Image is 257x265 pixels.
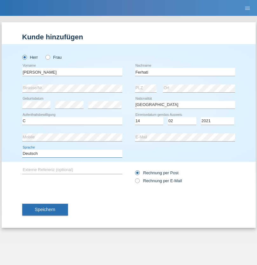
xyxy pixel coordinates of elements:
label: Herr [22,55,38,60]
input: Herr [22,55,26,59]
label: Rechnung per Post [135,170,179,175]
span: Speichern [35,207,55,212]
i: menu [244,5,251,11]
label: Frau [45,55,62,60]
h1: Kunde hinzufügen [22,33,235,41]
a: menu [241,6,254,10]
input: Rechnung per E-Mail [135,178,139,186]
label: Rechnung per E-Mail [135,178,182,183]
input: Frau [45,55,50,59]
button: Speichern [22,204,68,216]
input: Rechnung per Post [135,170,139,178]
